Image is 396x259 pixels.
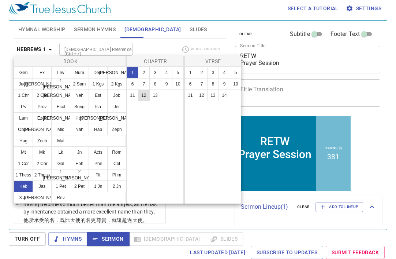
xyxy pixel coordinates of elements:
[89,158,108,169] button: Phil
[107,101,126,113] button: Jer
[186,58,240,65] p: Verse
[70,169,89,181] button: 2 [PERSON_NAME]
[14,192,33,204] button: 3 Jn
[14,124,33,135] button: Obad
[33,90,52,101] button: 2 Chr
[33,158,52,169] button: 2 Cor
[161,67,172,79] button: 4
[149,78,161,90] button: 8
[138,78,150,90] button: 7
[51,101,70,113] button: Eccl
[70,112,89,124] button: Hos
[33,124,52,135] button: [PERSON_NAME]
[51,67,70,79] button: Lev
[184,67,196,79] button: 1
[14,158,33,169] button: 1 Cor
[33,112,52,124] button: Ezek
[95,38,107,47] li: 381
[107,78,126,90] button: 2 Kgs
[70,146,89,158] button: Jn
[93,31,110,36] p: Hymns 诗
[51,124,70,135] button: Mic
[6,21,79,46] div: RETW Prayer Session
[128,58,183,65] p: Chapter
[207,78,219,90] button: 8
[172,67,184,79] button: 5
[184,78,196,90] button: 6
[149,67,161,79] button: 3
[161,78,172,90] button: 9
[70,78,89,90] button: 2 Sam
[70,90,89,101] button: Neh
[33,146,52,158] button: Mk
[149,90,161,101] button: 13
[51,78,70,90] button: 1 [PERSON_NAME]
[89,169,108,181] button: Tit
[184,90,196,101] button: 11
[89,124,108,135] button: Hab
[14,101,33,113] button: Ps
[196,67,208,79] button: 2
[51,90,70,101] button: [PERSON_NAME]
[51,112,70,124] button: [PERSON_NAME]
[33,78,52,90] button: [PERSON_NAME]
[218,90,230,101] button: 14
[70,158,89,169] button: Eph
[89,90,108,101] button: Est
[127,67,138,79] button: 1
[107,146,126,158] button: Rom
[33,180,52,192] button: Jas
[107,112,126,124] button: [PERSON_NAME]
[89,67,108,79] button: Deut
[89,180,108,192] button: 1 Jn
[33,135,52,147] button: Zech
[218,78,230,90] button: 9
[107,90,126,101] button: Job
[51,158,70,169] button: Gal
[89,78,108,90] button: 1 Kgs
[172,78,184,90] button: 10
[51,135,70,147] button: Mal
[70,180,89,192] button: 2 Pet
[70,124,89,135] button: Nah
[51,192,70,204] button: Rev
[33,169,52,181] button: 2 Thess
[51,146,70,158] button: Lk
[89,101,108,113] button: Isa
[14,180,33,192] button: Heb
[107,169,126,181] button: Phm
[14,135,33,147] button: Hag
[14,90,33,101] button: 1 Chr
[14,112,33,124] button: Lam
[33,192,52,204] button: [PERSON_NAME]
[127,90,138,101] button: 11
[70,101,89,113] button: Song
[127,78,138,90] button: 6
[107,67,126,79] button: [PERSON_NAME]
[138,90,150,101] button: 12
[230,78,242,90] button: 10
[16,58,125,65] p: Book
[89,112,108,124] button: [PERSON_NAME]
[14,78,33,90] button: Judg
[107,180,126,192] button: 2 Jn
[230,67,242,79] button: 5
[196,78,208,90] button: 7
[107,124,126,135] button: Zeph
[14,146,33,158] button: Mt
[207,67,219,79] button: 3
[33,67,52,79] button: Ex
[218,67,230,79] button: 4
[33,101,52,113] button: Prov
[14,67,33,79] button: Gen
[89,146,108,158] button: Acts
[14,169,33,181] button: 1 Thess
[138,67,150,79] button: 2
[207,90,219,101] button: 13
[51,180,70,192] button: 1 Pet
[107,158,126,169] button: Col
[51,169,70,181] button: 1 [PERSON_NAME]
[196,90,208,101] button: 12
[70,67,89,79] button: Num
